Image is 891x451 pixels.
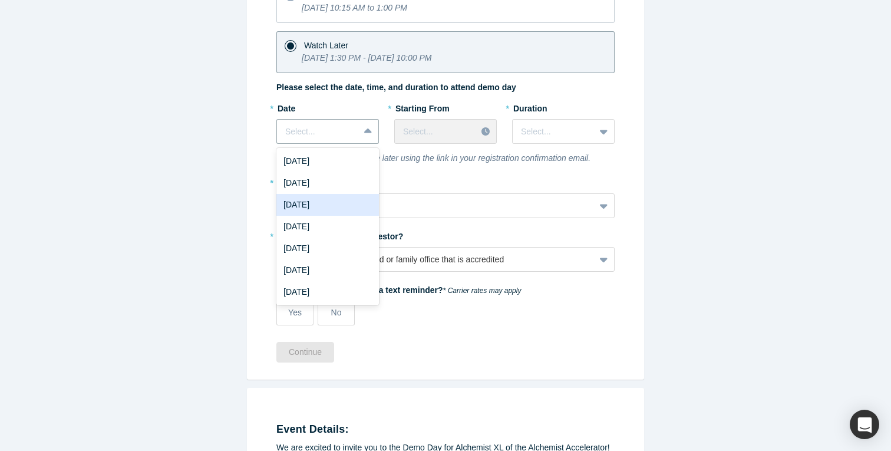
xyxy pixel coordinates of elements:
[276,342,334,363] button: Continue
[302,3,407,12] i: [DATE] 10:15 AM to 1:00 PM
[276,281,379,303] div: [DATE]
[276,173,615,189] label: What will be your role?
[443,287,522,295] em: * Carrier rates may apply
[331,308,342,317] span: No
[276,216,379,238] div: [DATE]
[276,259,379,281] div: [DATE]
[276,98,379,115] label: Date
[304,41,348,50] span: Watch Later
[276,172,379,194] div: [DATE]
[276,226,615,243] label: Are you an accredited investor?
[276,153,590,163] i: You can change your choice later using the link in your registration confirmation email.
[394,98,450,115] label: Starting From
[276,194,379,216] div: [DATE]
[276,150,379,172] div: [DATE]
[276,238,379,259] div: [DATE]
[288,308,302,317] span: Yes
[276,280,615,297] label: Would you like to receive a text reminder?
[276,423,349,435] strong: Event Details:
[276,81,516,94] label: Please select the date, time, and duration to attend demo day
[302,53,431,62] i: [DATE] 1:30 PM - [DATE] 10:00 PM
[512,98,615,115] label: Duration
[285,254,586,266] div: Yes, I represent a VC, fund or family office that is accredited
